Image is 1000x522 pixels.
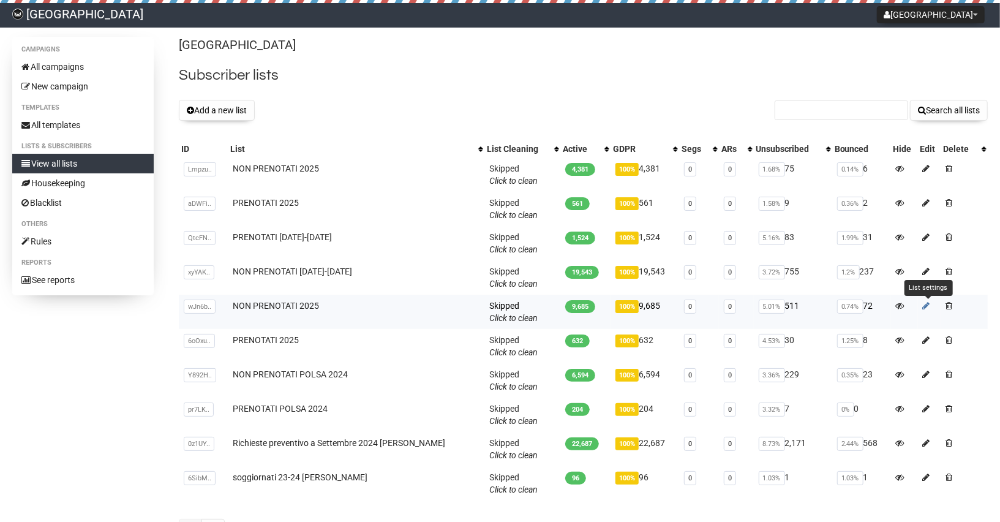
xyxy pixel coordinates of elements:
div: Edit [920,143,939,155]
a: Housekeeping [12,173,154,193]
a: View all lists [12,154,154,173]
span: 100% [615,437,639,450]
a: Blacklist [12,193,154,213]
td: 1 [754,466,832,501]
a: 0 [688,268,692,276]
a: NON PRENOTATI POLSA 2024 [233,369,348,379]
td: 204 [611,398,679,432]
a: Click to clean [489,347,538,357]
span: Skipped [489,232,538,254]
span: 204 [565,403,590,416]
a: 0 [688,474,692,482]
span: 6,594 [565,369,595,382]
a: NON PRENOTATI 2025 [233,164,319,173]
p: [GEOGRAPHIC_DATA] [179,37,988,53]
th: List Cleaning: No sort applied, activate to apply an ascending sort [484,140,560,157]
span: 1.58% [759,197,785,211]
td: 568 [832,432,891,466]
a: See reports [12,270,154,290]
span: 5.01% [759,300,785,314]
span: 0.35% [837,368,863,382]
a: Click to clean [489,450,538,460]
th: List: No sort applied, activate to apply an ascending sort [228,140,484,157]
li: Reports [12,255,154,270]
td: 6,594 [611,363,679,398]
span: 1.25% [837,334,863,348]
td: 19,543 [611,260,679,295]
span: 4.53% [759,334,785,348]
a: 0 [728,371,732,379]
th: Unsubscribed: No sort applied, activate to apply an ascending sort [754,140,832,157]
a: Click to clean [489,176,538,186]
td: 22,687 [611,432,679,466]
span: 0.74% [837,300,863,314]
td: 2,171 [754,432,832,466]
li: Campaigns [12,42,154,57]
td: 75 [754,157,832,192]
a: 0 [728,200,732,208]
td: 0 [832,398,891,432]
span: Skipped [489,198,538,220]
td: 31 [832,226,891,260]
a: 0 [728,474,732,482]
li: Lists & subscribers [12,139,154,154]
span: pr7LK.. [184,403,214,417]
span: 0% [837,403,854,417]
span: 4,381 [565,163,595,176]
td: 7 [754,398,832,432]
div: List settings [904,280,953,296]
a: Richieste preventivo a Settembre 2024 [PERSON_NAME] [233,438,445,448]
span: Skipped [489,438,538,460]
span: 5.16% [759,231,785,245]
a: 0 [688,303,692,311]
a: 0 [688,200,692,208]
td: 30 [754,329,832,363]
a: New campaign [12,77,154,96]
span: 2.44% [837,437,863,451]
a: soggiornati 23-24 [PERSON_NAME] [233,472,367,482]
a: Click to clean [489,244,538,254]
a: 0 [728,440,732,448]
a: 0 [688,406,692,414]
span: 100% [615,266,639,279]
a: NON PRENOTATI [DATE]-[DATE] [233,267,352,276]
a: 0 [688,337,692,345]
div: ID [181,143,225,155]
th: Delete: No sort applied, activate to apply an ascending sort [941,140,988,157]
a: 0 [728,406,732,414]
td: 72 [832,295,891,329]
span: 6oOxu.. [184,334,215,348]
td: 96 [611,466,679,501]
td: 8 [832,329,891,363]
td: 4,381 [611,157,679,192]
a: PRENOTATI POLSA 2024 [233,404,328,414]
a: Click to clean [489,485,538,494]
td: 23 [832,363,891,398]
h2: Subscriber lists [179,64,988,86]
a: NON PRENOTATI 2025 [233,301,319,311]
td: 229 [754,363,832,398]
span: 0.14% [837,162,863,176]
span: wJn6b.. [184,300,216,314]
div: Delete [944,143,976,155]
th: Active: No sort applied, activate to apply an ascending sort [560,140,611,157]
span: 3.72% [759,265,785,279]
span: 1.03% [837,471,863,485]
a: Click to clean [489,416,538,426]
span: Lmpzu.. [184,162,216,176]
a: Click to clean [489,313,538,323]
td: 83 [754,226,832,260]
span: 100% [615,163,639,176]
span: 100% [615,403,639,416]
span: xyYAK.. [184,265,214,279]
a: Rules [12,232,154,251]
span: QtcFN.. [184,231,216,245]
div: List Cleaning [487,143,548,155]
li: Templates [12,100,154,115]
span: Skipped [489,301,538,323]
span: 100% [615,197,639,210]
span: 1.99% [837,231,863,245]
span: 96 [565,472,586,485]
div: GDPR [613,143,667,155]
td: 9 [754,192,832,226]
